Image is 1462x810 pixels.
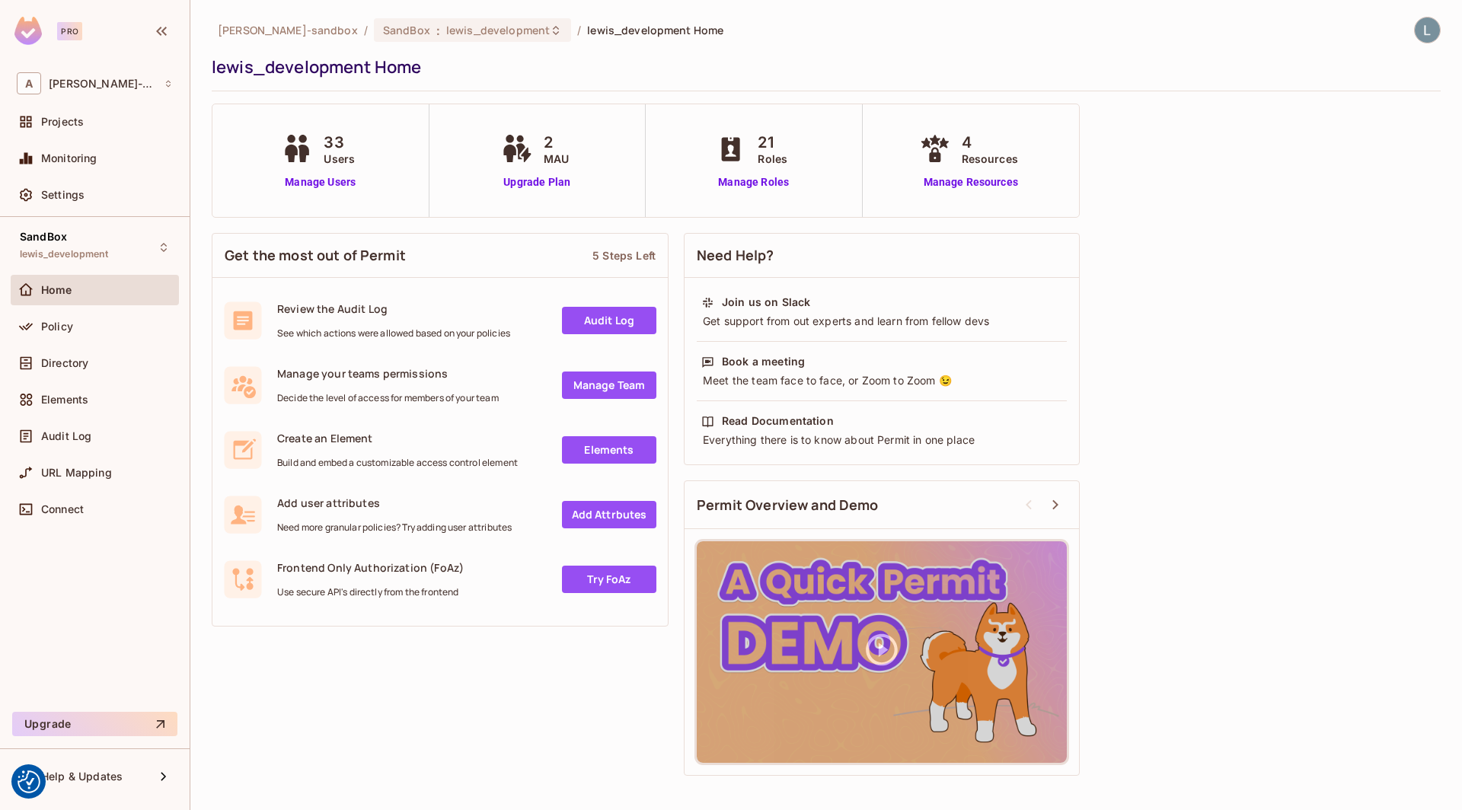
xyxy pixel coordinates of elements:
[14,17,42,45] img: SReyMgAAAABJRU5ErkJggg==
[758,131,787,154] span: 21
[592,248,656,263] div: 5 Steps Left
[577,23,581,37] li: /
[277,496,512,510] span: Add user attributes
[562,436,656,464] a: Elements
[277,457,518,469] span: Build and embed a customizable access control element
[701,314,1062,329] div: Get support from out experts and learn from fellow devs
[41,284,72,296] span: Home
[41,394,88,406] span: Elements
[18,770,40,793] img: Revisit consent button
[697,246,774,265] span: Need Help?
[1415,18,1440,43] img: Lewis Youl
[20,248,109,260] span: lewis_development
[587,23,723,37] span: lewis_development Home
[20,231,67,243] span: SandBox
[498,174,576,190] a: Upgrade Plan
[225,246,406,265] span: Get the most out of Permit
[41,467,112,479] span: URL Mapping
[277,560,464,575] span: Frontend Only Authorization (FoAz)
[383,23,430,37] span: SandBox
[436,24,441,37] span: :
[544,151,569,167] span: MAU
[17,72,41,94] span: A
[962,151,1018,167] span: Resources
[722,295,810,310] div: Join us on Slack
[49,78,156,90] span: Workspace: alex-trustflight-sandbox
[277,392,499,404] span: Decide the level of access for members of your team
[722,413,834,429] div: Read Documentation
[324,151,355,167] span: Users
[916,174,1026,190] a: Manage Resources
[41,152,97,164] span: Monitoring
[446,23,550,37] span: lewis_development
[277,431,518,445] span: Create an Element
[41,189,85,201] span: Settings
[701,373,1062,388] div: Meet the team face to face, or Zoom to Zoom 😉
[701,432,1062,448] div: Everything there is to know about Permit in one place
[12,712,177,736] button: Upgrade
[41,357,88,369] span: Directory
[41,430,91,442] span: Audit Log
[277,521,512,534] span: Need more granular policies? Try adding user attributes
[277,586,464,598] span: Use secure API's directly from the frontend
[212,56,1433,78] div: lewis_development Home
[562,372,656,399] a: Manage Team
[962,131,1018,154] span: 4
[697,496,879,515] span: Permit Overview and Demo
[562,307,656,334] a: Audit Log
[277,366,499,381] span: Manage your teams permissions
[758,151,787,167] span: Roles
[722,354,805,369] div: Book a meeting
[57,22,82,40] div: Pro
[278,174,362,190] a: Manage Users
[544,131,569,154] span: 2
[277,327,510,340] span: See which actions were allowed based on your policies
[562,501,656,528] a: Add Attrbutes
[562,566,656,593] a: Try FoAz
[277,301,510,316] span: Review the Audit Log
[41,503,84,515] span: Connect
[41,320,73,333] span: Policy
[41,116,84,128] span: Projects
[41,770,123,783] span: Help & Updates
[18,770,40,793] button: Consent Preferences
[364,23,368,37] li: /
[712,174,795,190] a: Manage Roles
[324,131,355,154] span: 33
[218,23,358,37] span: the active workspace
